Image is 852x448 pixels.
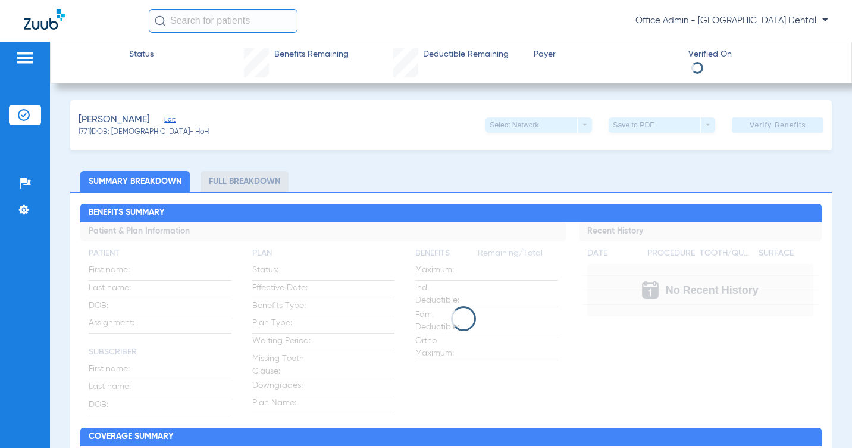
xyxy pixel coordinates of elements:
[24,9,65,30] img: Zuub Logo
[80,204,822,223] h2: Benefits Summary
[635,15,828,27] span: Office Admin - [GEOGRAPHIC_DATA] Dental
[274,48,349,61] span: Benefits Remaining
[149,9,297,33] input: Search for patients
[80,428,822,447] h2: Coverage Summary
[534,48,678,61] span: Payer
[164,116,175,127] span: Edit
[129,48,154,61] span: Status
[80,171,190,192] li: Summary Breakdown
[423,48,509,61] span: Deductible Remaining
[201,171,289,192] li: Full Breakdown
[79,113,150,127] span: [PERSON_NAME]
[688,48,833,61] span: Verified On
[155,15,165,26] img: Search Icon
[79,127,209,138] span: (771) DOB: [DEMOGRAPHIC_DATA] - HoH
[15,51,35,65] img: hamburger-icon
